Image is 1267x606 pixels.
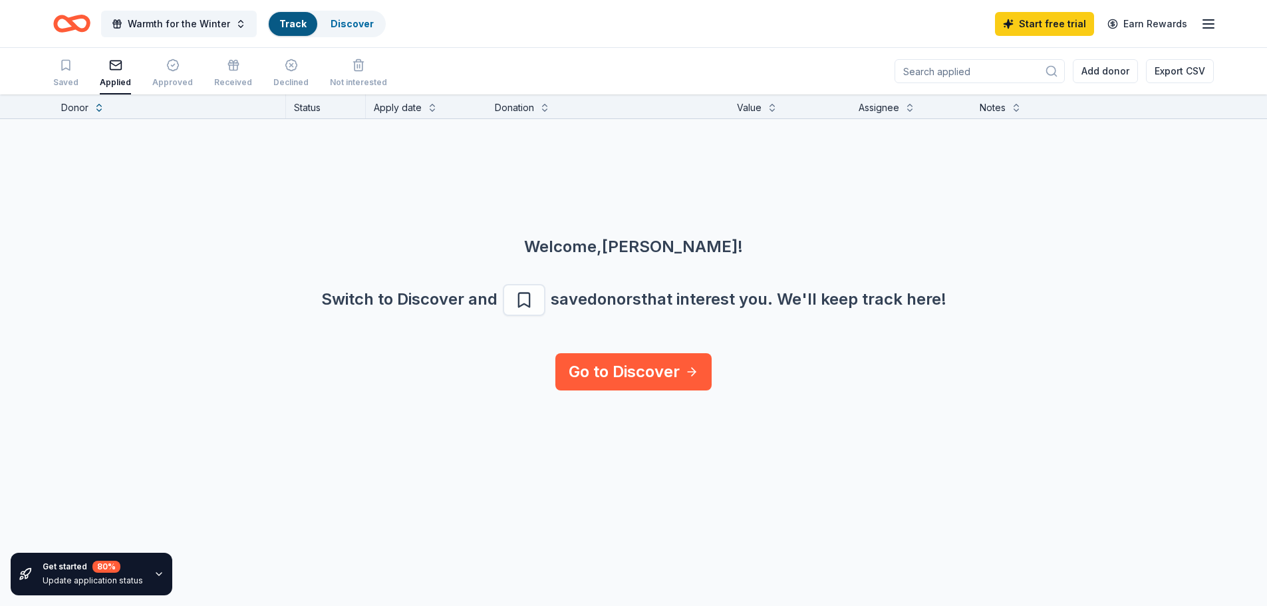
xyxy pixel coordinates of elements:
[1146,59,1214,83] button: Export CSV
[895,59,1065,83] input: Search applied
[100,77,131,88] div: Applied
[737,100,762,116] div: Value
[1073,59,1138,83] button: Add donor
[152,53,193,94] button: Approved
[43,561,143,573] div: Get started
[43,575,143,586] div: Update application status
[53,53,78,94] button: Saved
[273,77,309,88] div: Declined
[32,236,1235,257] div: Welcome, [PERSON_NAME] !
[286,94,366,118] div: Status
[995,12,1094,36] a: Start free trial
[267,11,386,37] button: TrackDiscover
[331,18,374,29] a: Discover
[279,18,307,29] a: Track
[330,77,387,88] div: Not interested
[555,353,712,390] a: Go to Discover
[214,53,252,94] button: Received
[273,53,309,94] button: Declined
[214,77,252,88] div: Received
[330,53,387,94] button: Not interested
[128,16,230,32] span: Warmth for the Winter
[1099,12,1195,36] a: Earn Rewards
[53,77,78,88] div: Saved
[495,100,534,116] div: Donation
[53,8,90,39] a: Home
[859,100,899,116] div: Assignee
[152,77,193,88] div: Approved
[92,561,120,573] div: 80 %
[101,11,257,37] button: Warmth for the Winter
[374,100,422,116] div: Apply date
[61,100,88,116] div: Donor
[100,53,131,94] button: Applied
[980,100,1006,116] div: Notes
[32,284,1235,316] div: Switch to Discover and save donors that interest you. We ' ll keep track here!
